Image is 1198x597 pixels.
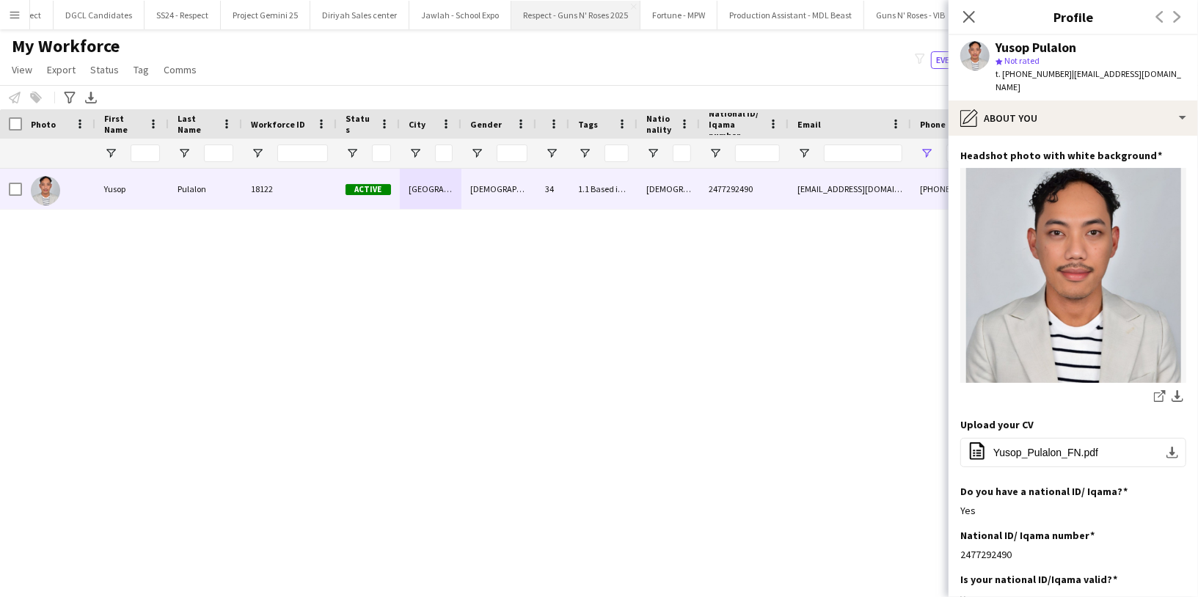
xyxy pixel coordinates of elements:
span: City [409,119,425,130]
input: Last Name Filter Input [204,144,233,162]
input: National ID/ Iqama number Filter Input [735,144,780,162]
div: Yusop [95,169,169,209]
button: Production Assistant - MDL Beast [717,1,864,29]
img: yu.png [960,168,1186,383]
div: 1.1 Based in [GEOGRAPHIC_DATA], 2.3 English Level = 3/3 Excellent [569,169,638,209]
h3: National ID/ Iqama number [960,529,1095,542]
span: t. [PHONE_NUMBER] [996,68,1072,79]
span: National ID/ Iqama number [709,108,762,141]
div: [PHONE_NUMBER] [911,169,1099,209]
span: Nationality [646,113,673,135]
button: Open Filter Menu [545,147,558,160]
div: Pulalon [169,169,242,209]
button: DGCL Candidates [54,1,145,29]
div: About you [949,100,1198,136]
h3: Is your national ID/Iqama valid? [960,573,1117,586]
div: 18122 [242,169,337,209]
span: Workforce ID [251,119,305,130]
button: Jawlah - School Expo [409,1,511,29]
span: My Workforce [12,35,120,57]
span: Not rated [1004,55,1040,66]
button: SS24 - Respect [145,1,221,29]
span: Status [346,113,373,135]
a: Status [84,60,125,79]
span: View [12,63,32,76]
span: Email [797,119,821,130]
button: Fortune - MPW [640,1,717,29]
button: Open Filter Menu [178,147,191,160]
span: Phone [920,119,946,130]
input: Tags Filter Input [605,144,629,162]
div: [DEMOGRAPHIC_DATA] [638,169,700,209]
span: Yusop_Pulalon_FN.pdf [993,447,1098,458]
input: City Filter Input [435,144,453,162]
button: Yusop_Pulalon_FN.pdf [960,438,1186,467]
span: | [EMAIL_ADDRESS][DOMAIN_NAME] [996,68,1181,92]
div: [EMAIL_ADDRESS][DOMAIN_NAME] [789,169,911,209]
input: Email Filter Input [824,144,902,162]
a: Comms [158,60,202,79]
button: Open Filter Menu [470,147,483,160]
span: Last Name [178,113,216,135]
app-action-btn: Export XLSX [82,89,100,106]
button: Open Filter Menu [646,147,660,160]
h3: Do you have a national ID/ Iqama? [960,485,1128,498]
span: Gender [470,119,502,130]
span: Photo [31,119,56,130]
button: Diriyah Sales center [310,1,409,29]
span: Active [346,184,391,195]
span: 2477292490 [709,183,753,194]
div: [GEOGRAPHIC_DATA] [400,169,461,209]
span: Tags [578,119,598,130]
div: [DEMOGRAPHIC_DATA] [461,169,536,209]
div: Yes [960,504,1186,517]
button: Project Gemini 25 [221,1,310,29]
div: 34 [536,169,569,209]
button: Respect - Guns N' Roses 2025 [511,1,640,29]
a: Export [41,60,81,79]
button: Open Filter Menu [920,147,933,160]
button: Guns N' Roses - VIB [864,1,957,29]
button: Open Filter Menu [709,147,722,160]
button: Open Filter Menu [578,147,591,160]
h3: Profile [949,7,1198,26]
span: Export [47,63,76,76]
input: Gender Filter Input [497,144,527,162]
button: Open Filter Menu [346,147,359,160]
button: Open Filter Menu [251,147,264,160]
div: 2477292490 [960,548,1186,561]
img: Yusop Pulalon [31,176,60,205]
input: Phone Filter Input [946,144,1090,162]
button: Everyone8,559 [931,51,1004,69]
h3: Upload your CV [960,418,1034,431]
input: First Name Filter Input [131,144,160,162]
app-action-btn: Advanced filters [61,89,78,106]
a: Tag [128,60,155,79]
span: First Name [104,113,142,135]
button: Open Filter Menu [104,147,117,160]
span: Tag [134,63,149,76]
input: Workforce ID Filter Input [277,144,328,162]
div: Yusop Pulalon [996,41,1076,54]
input: Nationality Filter Input [673,144,691,162]
h3: Headshot photo with white background [960,149,1162,162]
button: Open Filter Menu [797,147,811,160]
span: Comms [164,63,197,76]
button: Open Filter Menu [409,147,422,160]
span: Status [90,63,119,76]
input: Status Filter Input [372,144,391,162]
a: View [6,60,38,79]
